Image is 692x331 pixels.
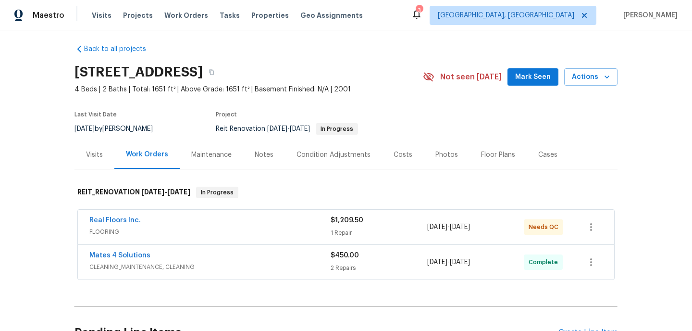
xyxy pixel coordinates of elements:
a: Real Floors Inc. [89,217,141,224]
span: $450.00 [331,252,359,259]
span: Projects [123,11,153,20]
h6: REIT_RENOVATION [77,187,190,198]
span: [GEOGRAPHIC_DATA], [GEOGRAPHIC_DATA] [438,11,574,20]
button: Copy Address [203,64,220,81]
span: Not seen [DATE] [440,72,502,82]
span: [DATE] [450,259,470,266]
span: $1,209.50 [331,217,363,224]
button: Mark Seen [507,68,558,86]
span: [DATE] [167,189,190,195]
div: Cases [538,150,557,160]
div: Costs [394,150,412,160]
div: 3 [416,6,422,15]
span: CLEANING_MAINTENANCE, CLEANING [89,262,331,272]
span: [DATE] [450,224,470,230]
span: [DATE] [267,126,287,132]
div: Work Orders [126,150,168,159]
span: Reit Renovation [216,126,358,132]
h2: [STREET_ADDRESS] [74,67,203,77]
div: Maintenance [191,150,232,160]
div: 1 Repair [331,228,427,238]
span: In Progress [197,188,237,197]
span: 4 Beds | 2 Baths | Total: 1651 ft² | Above Grade: 1651 ft² | Basement Finished: N/A | 2001 [74,85,423,94]
div: 2 Repairs [331,263,427,273]
span: - [427,257,470,267]
div: by [PERSON_NAME] [74,123,164,135]
span: [DATE] [427,224,447,230]
span: Mark Seen [515,71,551,83]
div: Floor Plans [481,150,515,160]
span: [DATE] [290,126,310,132]
a: Mates 4 Solutions [89,252,150,259]
span: [DATE] [427,259,447,266]
div: Photos [435,150,458,160]
div: Visits [86,150,103,160]
span: Needs QC [529,222,562,232]
span: Work Orders [164,11,208,20]
div: Condition Adjustments [297,150,371,160]
div: REIT_RENOVATION [DATE]-[DATE]In Progress [74,177,618,208]
span: - [267,126,310,132]
span: [PERSON_NAME] [619,11,678,20]
span: Properties [251,11,289,20]
span: Maestro [33,11,64,20]
span: In Progress [317,126,357,132]
a: Back to all projects [74,44,167,54]
div: Notes [255,150,273,160]
span: Visits [92,11,111,20]
span: [DATE] [141,189,164,195]
span: FLOORING [89,227,331,237]
span: Actions [572,71,610,83]
span: Project [216,112,237,117]
span: - [427,222,470,232]
span: Last Visit Date [74,112,117,117]
span: [DATE] [74,126,95,132]
span: Tasks [220,12,240,19]
button: Actions [564,68,618,86]
span: - [141,189,190,195]
span: Complete [529,257,562,267]
span: Geo Assignments [300,11,363,20]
